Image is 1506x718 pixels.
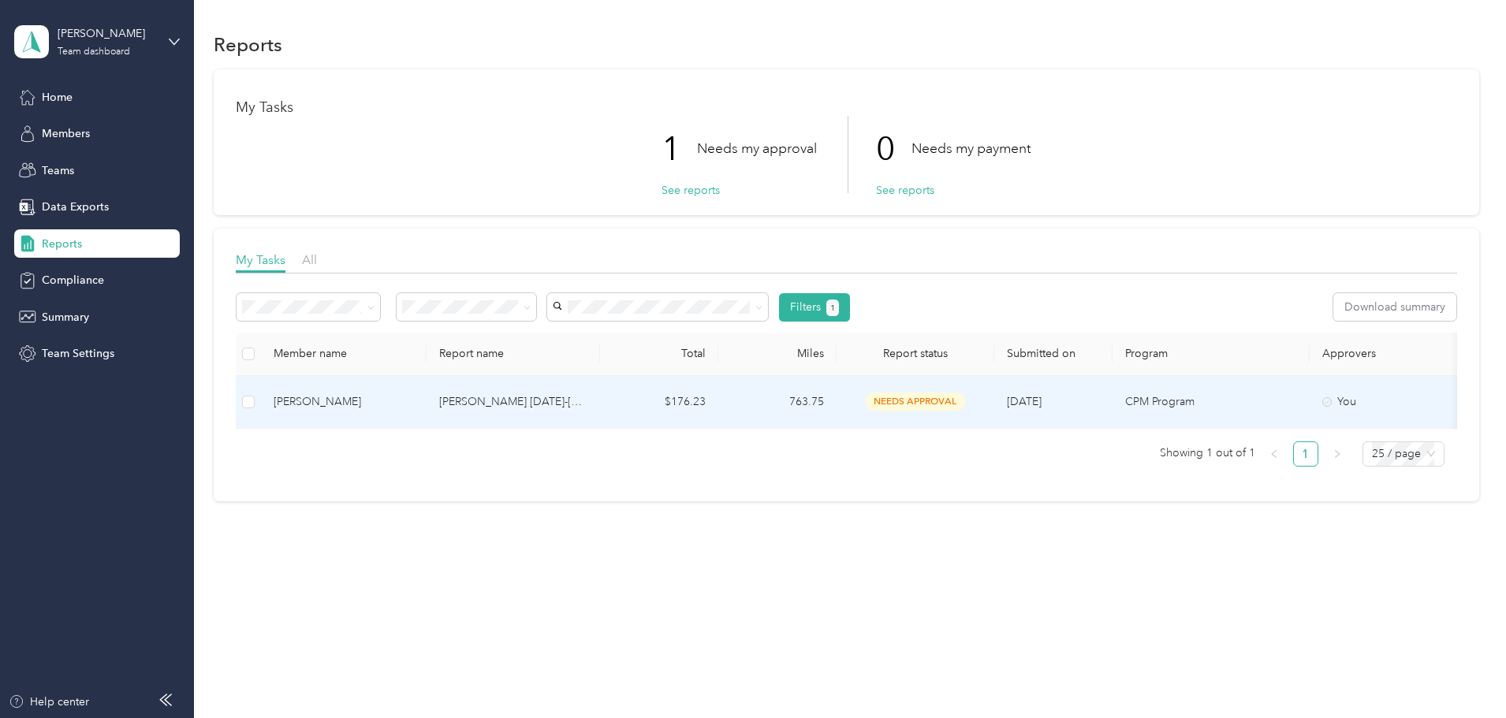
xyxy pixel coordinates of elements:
th: Approvers [1310,333,1467,376]
span: All [302,252,317,267]
th: Member name [261,333,427,376]
td: 763.75 [718,376,837,429]
div: Total [613,347,706,360]
button: Download summary [1333,293,1456,321]
h1: Reports [214,36,282,53]
button: right [1325,441,1350,467]
span: right [1333,449,1342,459]
div: Page Size [1362,441,1444,467]
span: My Tasks [236,252,285,267]
span: Home [42,89,73,106]
span: Showing 1 out of 1 [1160,441,1255,465]
div: [PERSON_NAME] [58,25,156,42]
div: Miles [731,347,824,360]
h1: My Tasks [236,99,1457,116]
th: Program [1113,333,1310,376]
span: Members [42,125,90,142]
span: Data Exports [42,199,109,215]
span: [DATE] [1007,395,1042,408]
div: [PERSON_NAME] [274,393,414,411]
p: Needs my approval [697,139,817,158]
span: Teams [42,162,74,179]
td: CPM Program [1113,376,1310,429]
div: Team dashboard [58,47,130,57]
iframe: Everlance-gr Chat Button Frame [1418,630,1506,718]
th: Submitted on [994,333,1113,376]
a: 1 [1294,442,1318,466]
li: Next Page [1325,441,1350,467]
button: Help center [9,694,89,710]
td: $176.23 [600,376,718,429]
button: 1 [826,299,840,316]
p: CPM Program [1125,393,1297,411]
button: Filters1 [779,293,851,322]
p: [PERSON_NAME] [DATE]-[DATE] [439,393,587,411]
div: Member name [274,347,414,360]
span: Report status [849,347,982,360]
span: Team Settings [42,345,114,362]
span: needs approval [866,392,965,411]
div: You [1322,393,1455,411]
span: left [1269,449,1279,459]
button: See reports [876,182,934,199]
p: 1 [662,116,697,182]
button: See reports [662,182,720,199]
th: Report name [427,333,600,376]
span: 25 / page [1372,442,1435,466]
li: 1 [1293,441,1318,467]
span: Summary [42,309,89,326]
p: 0 [876,116,911,182]
span: Compliance [42,272,104,288]
span: 1 [830,301,835,315]
span: Reports [42,236,82,252]
button: left [1262,441,1287,467]
li: Previous Page [1262,441,1287,467]
p: Needs my payment [911,139,1031,158]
